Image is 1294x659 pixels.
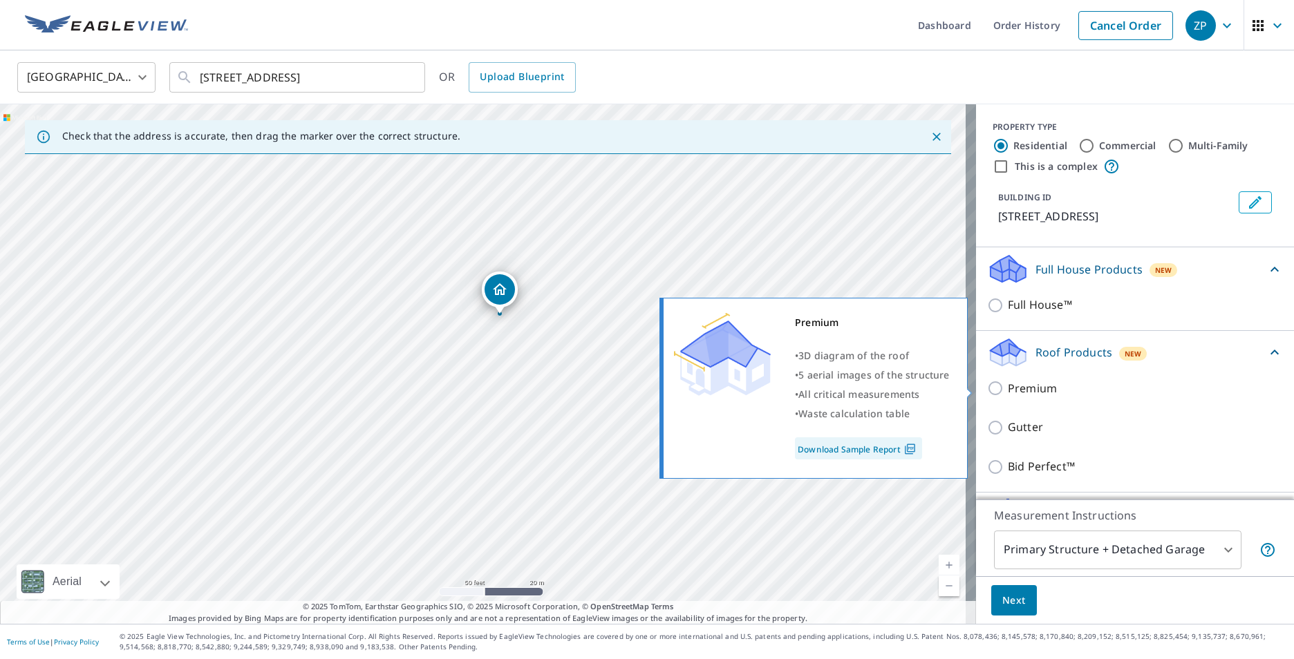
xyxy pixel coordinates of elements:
a: Cancel Order [1078,11,1173,40]
div: • [795,365,950,385]
img: EV Logo [25,15,188,36]
div: Dropped pin, building 1, Residential property, 1025 S Division St Carterville, IL 62918 [482,271,518,314]
span: New [1155,265,1172,276]
p: Full House Products [1035,261,1143,278]
span: Upload Blueprint [480,68,564,86]
label: Multi-Family [1188,139,1248,153]
div: ZP [1185,10,1216,41]
button: Next [991,585,1037,616]
div: • [795,346,950,365]
a: Current Level 19, Zoom In [939,555,959,575]
div: Aerial [17,564,120,599]
a: Download Sample Report [795,437,922,459]
span: 3D diagram of the roof [798,349,909,362]
button: Edit building 1 [1239,191,1272,213]
span: Waste calculation table [798,407,910,420]
label: This is a complex [1015,160,1098,173]
a: Terms of Use [7,637,50,647]
p: © 2025 Eagle View Technologies, Inc. and Pictometry International Corp. All Rights Reserved. Repo... [120,631,1287,652]
p: Gutter [1008,419,1043,436]
span: Next [1002,592,1026,609]
p: Full House™ [1008,296,1072,314]
div: Solar ProductsNew [987,498,1283,531]
label: Commercial [1099,139,1156,153]
p: Measurement Instructions [994,507,1276,524]
span: Your report will include the primary structure and a detached garage if one exists. [1259,542,1276,558]
span: © 2025 TomTom, Earthstar Geographics SIO, © 2025 Microsoft Corporation, © [303,601,674,613]
input: Search by address or latitude-longitude [200,58,397,97]
p: Check that the address is accurate, then drag the marker over the correct structure. [62,130,460,142]
p: BUILDING ID [998,191,1051,203]
label: Residential [1013,139,1067,153]
div: Roof ProductsNew [987,336,1283,369]
p: Premium [1008,380,1057,397]
div: Premium [795,313,950,332]
div: Aerial [48,564,86,599]
img: Pdf Icon [901,443,919,455]
button: Close [928,128,946,146]
a: OpenStreetMap [590,601,648,611]
span: 5 aerial images of the structure [798,368,949,381]
div: PROPERTY TYPE [993,121,1277,133]
span: All critical measurements [798,388,919,401]
a: Upload Blueprint [469,62,575,93]
div: • [795,404,950,423]
a: Terms [651,601,674,611]
p: [STREET_ADDRESS] [998,208,1233,225]
div: [GEOGRAPHIC_DATA] [17,58,156,97]
img: Premium [674,313,771,396]
span: New [1125,348,1142,359]
div: • [795,385,950,404]
a: Privacy Policy [54,637,99,647]
p: Roof Products [1035,344,1112,361]
div: Full House ProductsNew [987,253,1283,285]
p: | [7,638,99,646]
a: Current Level 19, Zoom Out [939,575,959,596]
p: Bid Perfect™ [1008,458,1075,475]
div: Primary Structure + Detached Garage [994,531,1241,569]
div: OR [439,62,576,93]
